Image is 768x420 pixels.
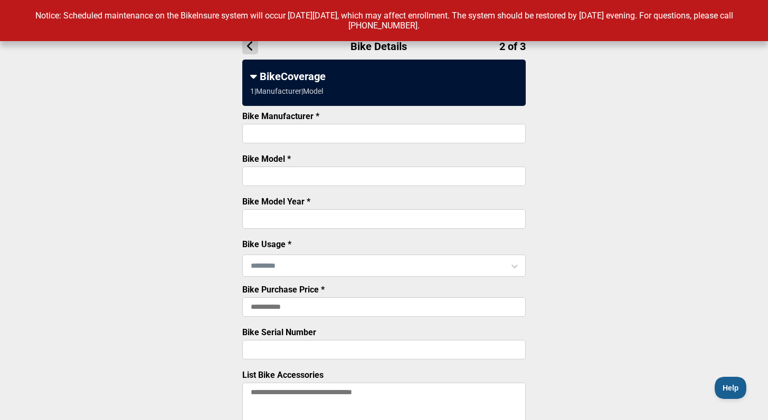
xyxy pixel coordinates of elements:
[242,285,325,295] label: Bike Purchase Price *
[242,370,324,380] label: List Bike Accessories
[250,70,518,83] div: BikeCoverage
[242,327,316,337] label: Bike Serial Number
[715,377,747,399] iframe: Toggle Customer Support
[242,197,310,207] label: Bike Model Year *
[250,87,323,95] div: 1 | Manufacturer | Model
[242,38,526,54] h1: Bike Details
[242,111,319,121] label: Bike Manufacturer *
[242,239,291,249] label: Bike Usage *
[499,40,526,53] span: 2 of 3
[242,154,291,164] label: Bike Model *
